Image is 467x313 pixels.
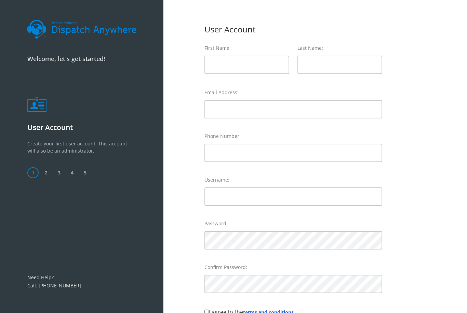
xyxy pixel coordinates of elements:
[27,20,136,39] img: dalogo.svg
[204,89,382,96] label: Email Address:
[297,44,382,52] label: Last Name:
[27,54,136,63] p: Welcome, let's get started!
[27,282,81,289] a: Call: [PHONE_NUMBER]
[27,122,136,133] p: User Account
[53,167,65,178] span: 3
[204,132,382,140] label: Phone Number:
[204,23,382,35] div: User Account
[27,97,46,112] img: userbadge.png
[204,220,382,227] label: Password:
[27,274,54,281] a: Need Help?
[40,167,52,178] span: 2
[79,167,91,178] span: 5
[204,44,289,52] label: First Name:
[27,140,136,167] p: Create your first user account. This account will also be an administrator.
[204,176,382,183] label: Username:
[27,167,39,178] span: 1
[204,264,382,271] label: Confirm Password:
[66,167,78,178] span: 4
